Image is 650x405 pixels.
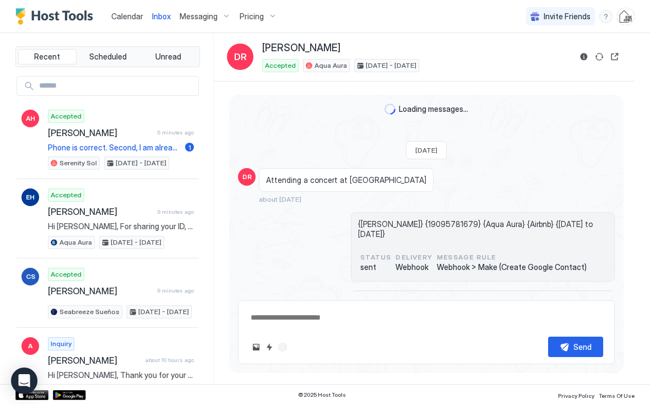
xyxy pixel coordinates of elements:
[158,287,194,294] span: 9 minutes ago
[111,10,143,22] a: Calendar
[15,46,200,67] div: tab-group
[396,262,432,272] span: Webhook
[599,392,635,399] span: Terms Of Use
[360,262,391,272] span: sent
[145,357,194,364] span: about 10 hours ago
[51,339,72,349] span: Inquiry
[415,146,437,154] span: [DATE]
[617,8,635,25] div: User profile
[48,355,141,366] span: [PERSON_NAME]
[15,390,48,400] a: App Store
[26,192,35,202] span: EH
[26,272,35,282] span: CS
[158,208,194,215] span: 9 minutes ago
[138,307,189,317] span: [DATE] - [DATE]
[360,252,391,262] span: status
[155,52,181,62] span: Unread
[366,61,416,71] span: [DATE] - [DATE]
[358,219,608,239] span: {[PERSON_NAME]} {19095781679} {Aqua Aura} {Airbnb} {[DATE] to [DATE]}
[266,175,426,185] span: Attending a concert at [GEOGRAPHIC_DATA]
[51,190,82,200] span: Accepted
[48,285,153,296] span: [PERSON_NAME]
[544,12,591,21] span: Invite Friends
[116,158,166,168] span: [DATE] - [DATE]
[599,10,613,23] div: menu
[48,143,181,153] span: Phone is correct. Second, I am already ID verified on AirBnb. I am not sending an unknown number ...
[34,52,60,62] span: Recent
[48,127,153,138] span: [PERSON_NAME]
[53,390,86,400] a: Google Play Store
[51,111,82,121] span: Accepted
[608,50,621,63] button: Open reservation
[28,341,32,351] span: A
[79,49,137,64] button: Scheduled
[396,252,432,262] span: Delivery
[234,50,247,63] span: DR
[111,12,143,21] span: Calendar
[573,341,592,353] div: Send
[59,307,120,317] span: Seabreeze Sueños
[48,222,194,231] span: Hi [PERSON_NAME], For sharing your ID, you can try sending it through [PERSON_NAME]'s official me...
[152,10,171,22] a: Inbox
[139,49,197,64] button: Unread
[48,206,153,217] span: [PERSON_NAME]
[593,50,606,63] button: Sync reservation
[558,392,594,399] span: Privacy Policy
[11,368,37,394] div: Open Intercom Messenger
[315,61,347,71] span: Aqua Aura
[89,52,127,62] span: Scheduled
[15,8,98,25] a: Host Tools Logo
[298,391,346,398] span: © 2025 Host Tools
[158,129,194,136] span: 6 minutes ago
[259,195,301,203] span: about [DATE]
[399,104,468,114] span: Loading messages...
[59,158,97,168] span: Serenity Sol
[262,42,340,55] span: [PERSON_NAME]
[263,341,276,354] button: Quick reply
[558,389,594,401] a: Privacy Policy
[242,172,252,182] span: DR
[384,104,396,115] div: loading
[240,12,264,21] span: Pricing
[437,262,587,272] span: Webhook > Make (Create Google Contact)
[26,114,35,123] span: AH
[250,341,263,354] button: Upload image
[18,49,77,64] button: Recent
[188,143,191,152] span: 1
[48,370,194,380] span: Hi [PERSON_NAME], Thank you for your responses to our questions and your interest in Serenity Sol...
[577,50,591,63] button: Reservation information
[35,77,198,95] input: Input Field
[265,61,296,71] span: Accepted
[180,12,218,21] span: Messaging
[59,237,92,247] span: Aqua Aura
[548,337,603,357] button: Send
[599,389,635,401] a: Terms Of Use
[152,12,171,21] span: Inbox
[437,252,587,262] span: Message Rule
[51,269,82,279] span: Accepted
[111,237,161,247] span: [DATE] - [DATE]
